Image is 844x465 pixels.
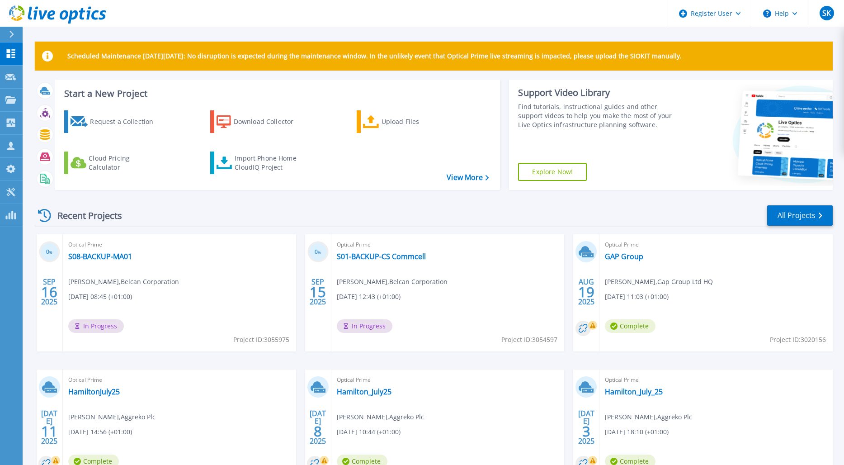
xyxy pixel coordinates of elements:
a: Request a Collection [64,110,165,133]
span: [DATE] 08:45 (+01:00) [68,292,132,302]
span: % [49,250,52,255]
div: Download Collector [234,113,306,131]
span: Optical Prime [337,375,559,385]
div: Recent Projects [35,204,134,227]
div: Cloud Pricing Calculator [89,154,161,172]
div: AUG 2025 [578,275,595,308]
div: Request a Collection [90,113,162,131]
span: SK [822,9,831,17]
span: [DATE] 18:10 (+01:00) [605,427,669,437]
a: Hamilton_July25 [337,387,391,396]
span: 8 [314,427,322,435]
span: Optical Prime [68,375,291,385]
span: [PERSON_NAME] , Belcan Corporation [337,277,448,287]
div: Import Phone Home CloudIQ Project [235,154,305,172]
div: Support Video Library [518,87,683,99]
span: Project ID: 3020156 [770,335,826,345]
h3: 0 [307,247,329,257]
span: 11 [41,427,57,435]
h3: Start a New Project [64,89,489,99]
a: Explore Now! [518,163,587,181]
span: [DATE] 11:03 (+01:00) [605,292,669,302]
a: HamiltonJuly25 [68,387,120,396]
div: SEP 2025 [41,275,58,308]
span: [PERSON_NAME] , Aggreko Plc [68,412,156,422]
span: Optical Prime [605,375,827,385]
span: [DATE] 14:56 (+01:00) [68,427,132,437]
div: [DATE] 2025 [309,411,326,444]
span: 16 [41,288,57,296]
span: In Progress [337,319,392,333]
div: Upload Files [382,113,454,131]
span: [DATE] 12:43 (+01:00) [337,292,401,302]
a: View More [447,173,489,182]
span: 19 [578,288,594,296]
a: S01-BACKUP-CS Commcell [337,252,426,261]
a: Download Collector [210,110,311,133]
a: All Projects [767,205,833,226]
h3: 0 [39,247,60,257]
span: [PERSON_NAME] , Aggreko Plc [337,412,424,422]
span: In Progress [68,319,124,333]
span: Optical Prime [605,240,827,250]
a: Hamilton_July_25 [605,387,663,396]
a: Cloud Pricing Calculator [64,152,165,174]
a: GAP Group [605,252,643,261]
div: [DATE] 2025 [41,411,58,444]
div: SEP 2025 [309,275,326,308]
div: Find tutorials, instructional guides and other support videos to help you make the most of your L... [518,102,683,129]
span: [PERSON_NAME] , Aggreko Plc [605,412,692,422]
span: [PERSON_NAME] , Gap Group Ltd HQ [605,277,713,287]
span: % [318,250,321,255]
span: [DATE] 10:44 (+01:00) [337,427,401,437]
span: [PERSON_NAME] , Belcan Corporation [68,277,179,287]
span: Complete [605,319,655,333]
span: Project ID: 3055975 [233,335,289,345]
a: S08-BACKUP-MA01 [68,252,132,261]
span: Project ID: 3054597 [501,335,557,345]
p: Scheduled Maintenance [DATE][DATE]: No disruption is expected during the maintenance window. In t... [67,52,682,60]
a: Upload Files [357,110,457,133]
span: 3 [582,427,590,435]
span: 15 [310,288,326,296]
span: Optical Prime [337,240,559,250]
div: [DATE] 2025 [578,411,595,444]
span: Optical Prime [68,240,291,250]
